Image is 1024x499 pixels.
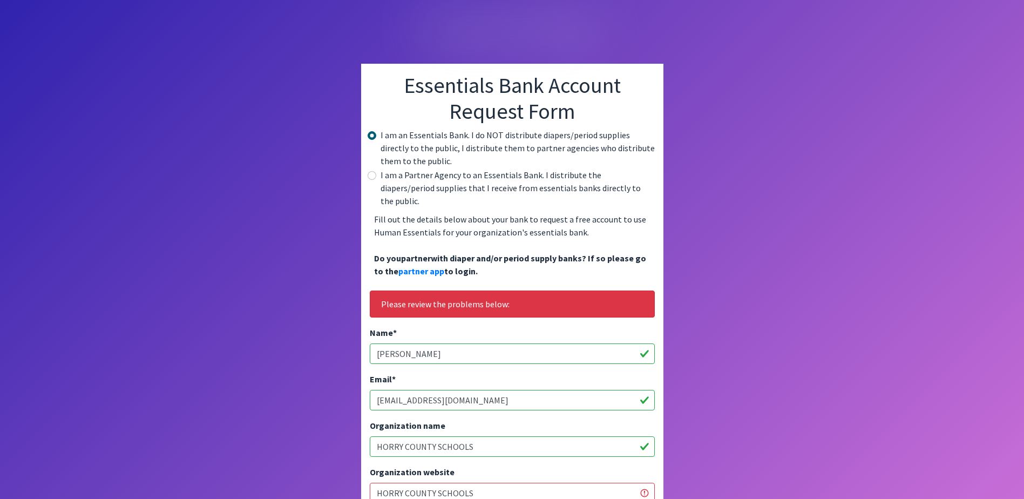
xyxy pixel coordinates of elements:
[374,253,646,277] span: Do you with diaper and/or period supply banks? If so please go to the to login.
[370,419,445,432] label: Organization name
[393,327,397,338] abbr: required
[370,326,397,339] label: Name
[398,266,444,277] a: partner app
[370,466,455,478] label: Organization website
[381,168,655,207] label: I am a Partner Agency to an Essentials Bank. I distribute the diapers/period supplies that I rece...
[370,291,655,318] div: Please review the problems below:
[370,72,655,124] h1: Essentials Bank Account Request Form
[401,253,431,264] span: partner
[370,208,655,282] p: Fill out the details below about your bank to request a free account to use Human Essentials for ...
[381,129,655,167] label: I am an Essentials Bank. I do NOT distribute diapers/period supplies directly to the public, I di...
[392,374,396,385] abbr: required
[370,373,396,386] label: Email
